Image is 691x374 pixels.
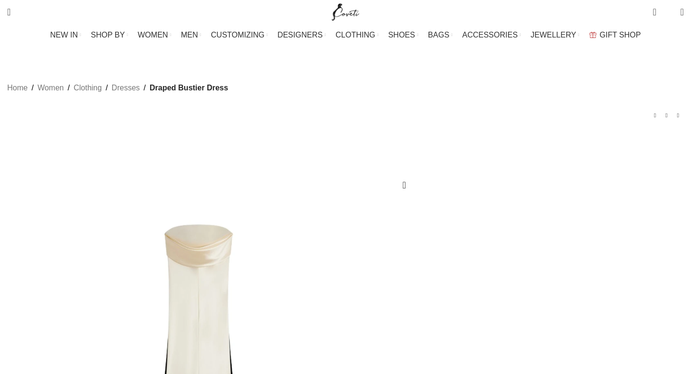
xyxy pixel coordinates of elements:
[388,25,418,45] a: SHOES
[589,25,641,45] a: GIFT SHOP
[428,30,449,39] span: BAGS
[672,110,684,121] a: Next product
[138,30,168,39] span: WOMEN
[335,25,379,45] a: CLOTHING
[211,25,268,45] a: CUSTOMIZING
[91,25,128,45] a: SHOP BY
[388,30,415,39] span: SHOES
[150,82,228,94] span: Draped Bustier Dress
[7,82,28,94] a: Home
[277,25,326,45] a: DESIGNERS
[181,30,198,39] span: MEN
[330,7,362,15] a: Site logo
[181,25,201,45] a: MEN
[335,30,375,39] span: CLOTHING
[666,10,673,17] span: 0
[2,2,15,22] a: Search
[462,25,521,45] a: ACCESSORIES
[664,2,673,22] div: My Wishlist
[649,110,661,121] a: Previous product
[91,30,125,39] span: SHOP BY
[531,25,580,45] a: JEWELLERY
[37,82,64,94] a: Women
[589,32,596,38] img: GiftBag
[277,30,322,39] span: DESIGNERS
[50,25,82,45] a: NEW IN
[531,30,576,39] span: JEWELLERY
[654,5,661,12] span: 0
[73,82,102,94] a: Clothing
[428,25,453,45] a: BAGS
[2,25,689,45] div: Main navigation
[462,30,518,39] span: ACCESSORIES
[600,30,641,39] span: GIFT SHOP
[112,82,140,94] a: Dresses
[211,30,265,39] span: CUSTOMIZING
[50,30,78,39] span: NEW IN
[7,82,228,94] nav: Breadcrumb
[138,25,171,45] a: WOMEN
[648,2,661,22] a: 0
